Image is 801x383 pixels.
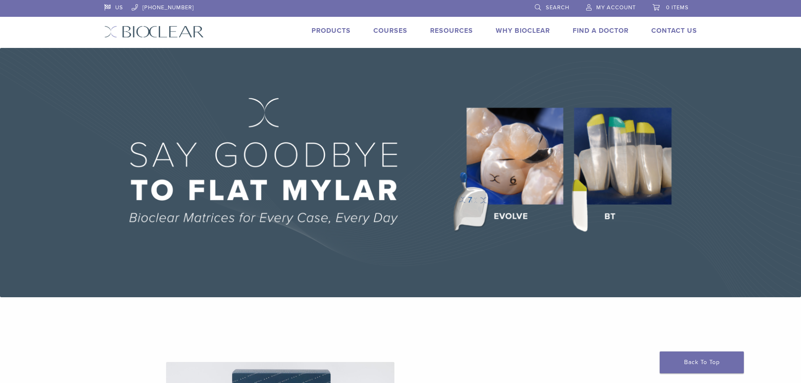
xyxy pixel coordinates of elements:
[496,26,550,35] a: Why Bioclear
[546,4,569,11] span: Search
[430,26,473,35] a: Resources
[596,4,636,11] span: My Account
[373,26,407,35] a: Courses
[660,351,744,373] a: Back To Top
[312,26,351,35] a: Products
[651,26,697,35] a: Contact Us
[666,4,689,11] span: 0 items
[573,26,629,35] a: Find A Doctor
[104,26,204,38] img: Bioclear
